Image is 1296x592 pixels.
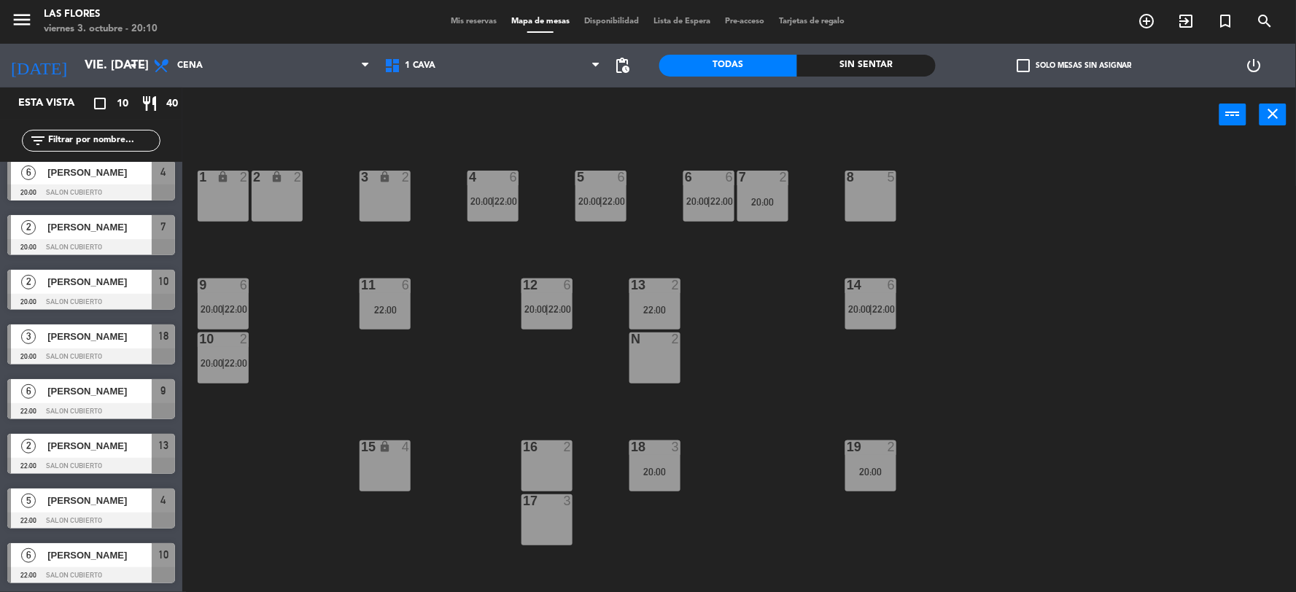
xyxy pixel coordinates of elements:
[1225,105,1242,122] i: power_input
[888,279,896,292] div: 6
[494,195,517,207] span: 22:00
[47,438,152,453] span: [PERSON_NAME]
[737,197,788,207] div: 20:00
[47,133,160,149] input: Filtrar por nombre...
[47,329,152,344] span: [PERSON_NAME]
[47,219,152,235] span: [PERSON_NAME]
[158,546,168,564] span: 10
[21,275,36,289] span: 2
[225,357,247,369] span: 22:00
[361,440,362,453] div: 15
[718,17,772,26] span: Pre-acceso
[772,17,853,26] span: Tarjetas de regalo
[618,171,626,184] div: 6
[21,330,36,344] span: 3
[646,17,718,26] span: Lista de Espera
[1217,12,1235,30] i: turned_in_not
[21,548,36,563] span: 6
[240,171,249,184] div: 2
[7,95,105,112] div: Esta vista
[199,171,200,184] div: 1
[546,303,548,315] span: |
[600,195,602,207] span: |
[201,357,223,369] span: 20:00
[161,382,166,400] span: 9
[1260,104,1287,125] button: close
[797,55,936,77] div: Sin sentar
[847,440,847,453] div: 19
[91,95,109,112] i: crop_square
[578,195,601,207] span: 20:00
[672,332,680,346] div: 2
[161,491,166,509] span: 4
[1017,59,1132,72] label: Solo mesas sin asignar
[201,303,223,315] span: 20:00
[21,220,36,235] span: 2
[710,195,733,207] span: 22:00
[848,303,871,315] span: 20:00
[361,171,362,184] div: 3
[141,95,158,112] i: restaurant
[469,171,470,184] div: 4
[443,17,504,26] span: Mis reservas
[402,440,411,453] div: 4
[470,195,493,207] span: 20:00
[1178,12,1195,30] i: exit_to_app
[1138,12,1156,30] i: add_circle_outline
[29,132,47,149] i: filter_list
[21,384,36,399] span: 6
[686,195,709,207] span: 20:00
[294,171,303,184] div: 2
[161,163,166,181] span: 4
[361,279,362,292] div: 11
[379,171,392,183] i: lock
[629,305,680,315] div: 22:00
[161,218,166,235] span: 7
[11,9,33,36] button: menu
[577,17,646,26] span: Disponibilidad
[1017,59,1030,72] span: check_box_outline_blank
[253,171,254,184] div: 2
[872,303,895,315] span: 22:00
[21,165,36,180] span: 6
[510,171,519,184] div: 6
[47,165,152,180] span: [PERSON_NAME]
[492,195,494,207] span: |
[564,440,573,453] div: 2
[360,305,411,315] div: 22:00
[47,274,152,289] span: [PERSON_NAME]
[614,57,632,74] span: pending_actions
[125,57,142,74] i: arrow_drop_down
[402,279,411,292] div: 6
[548,303,571,315] span: 22:00
[158,437,168,454] span: 13
[1246,57,1263,74] i: power_settings_new
[11,9,33,31] i: menu
[199,332,200,346] div: 10
[44,7,158,22] div: Las Flores
[629,467,680,477] div: 20:00
[402,171,411,184] div: 2
[217,171,230,183] i: lock
[564,494,573,507] div: 3
[47,493,152,508] span: [PERSON_NAME]
[672,279,680,292] div: 2
[405,61,436,71] span: 1 CAVA
[847,279,847,292] div: 14
[222,357,225,369] span: |
[158,273,168,290] span: 10
[504,17,577,26] span: Mapa de mesas
[1257,12,1274,30] i: search
[47,548,152,563] span: [PERSON_NAME]
[379,440,392,453] i: lock
[726,171,734,184] div: 6
[602,195,625,207] span: 22:00
[44,22,158,36] div: viernes 3. octubre - 20:10
[117,96,128,112] span: 10
[199,279,200,292] div: 9
[21,494,36,508] span: 5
